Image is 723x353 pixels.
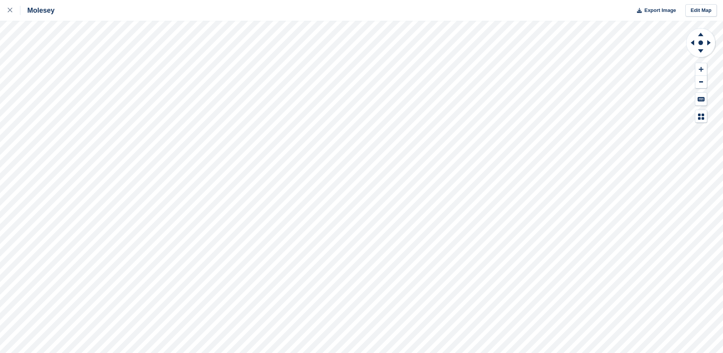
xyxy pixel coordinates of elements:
div: Molesey [20,6,55,15]
a: Edit Map [685,4,717,17]
button: Keyboard Shortcuts [695,93,707,105]
button: Zoom In [695,63,707,76]
button: Map Legend [695,110,707,123]
button: Export Image [632,4,676,17]
button: Zoom Out [695,76,707,89]
span: Export Image [644,7,676,14]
